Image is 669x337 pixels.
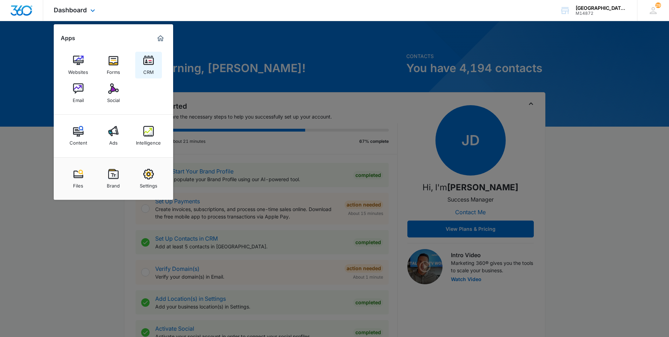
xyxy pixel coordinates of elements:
a: Websites [65,52,92,78]
div: Forms [107,66,120,75]
h2: Apps [61,35,75,42]
div: Ads [109,136,118,146]
a: Social [100,80,127,107]
div: Websites [68,66,88,75]
a: Brand [100,165,127,192]
div: Content [70,136,87,146]
a: Ads [100,122,127,149]
div: account id [576,11,627,16]
div: Email [73,94,84,103]
a: Forms [100,52,127,78]
a: CRM [135,52,162,78]
div: CRM [143,66,154,75]
a: Intelligence [135,122,162,149]
div: Social [107,94,120,103]
a: Files [65,165,92,192]
a: Marketing 360® Dashboard [155,33,166,44]
div: Settings [140,179,157,189]
span: Dashboard [54,6,87,14]
div: Files [73,179,83,189]
div: Intelligence [136,136,161,146]
div: Brand [107,179,120,189]
div: notifications count [655,2,661,8]
div: account name [576,5,627,11]
a: Content [65,122,92,149]
a: Settings [135,165,162,192]
span: 29 [655,2,661,8]
a: Email [65,80,92,107]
